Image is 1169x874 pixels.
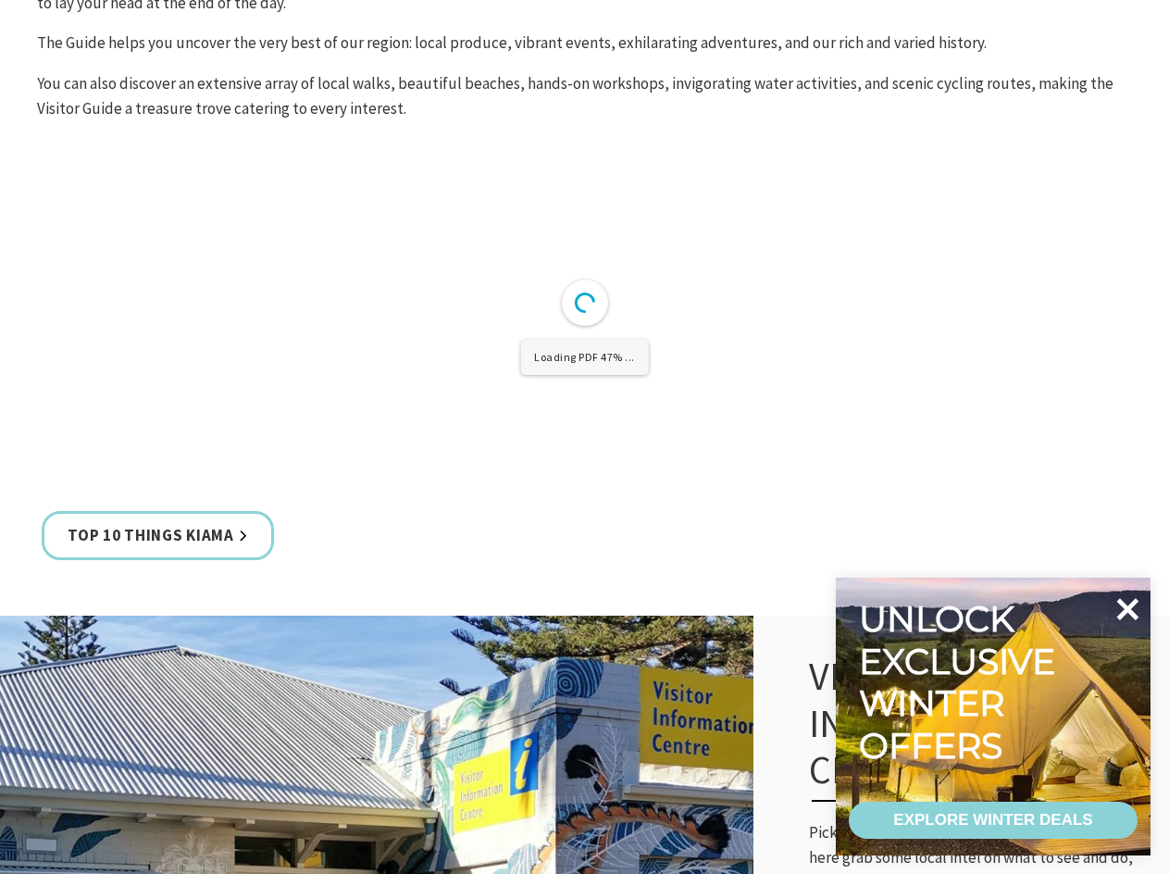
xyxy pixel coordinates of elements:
[42,511,274,560] a: Top 10 Things Kiama
[37,31,1133,56] p: The Guide helps you uncover the very best of our region: local produce, vibrant events, exhilarat...
[893,802,1092,839] div: EXPLORE WINTER DEALS
[809,653,1116,802] h3: Visitor Information Centre
[859,598,1063,767] div: Unlock exclusive winter offers
[849,802,1138,839] a: EXPLORE WINTER DEALS
[37,71,1133,121] p: You can also discover an extensive array of local walks, beautiful beaches, hands-on workshops, i...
